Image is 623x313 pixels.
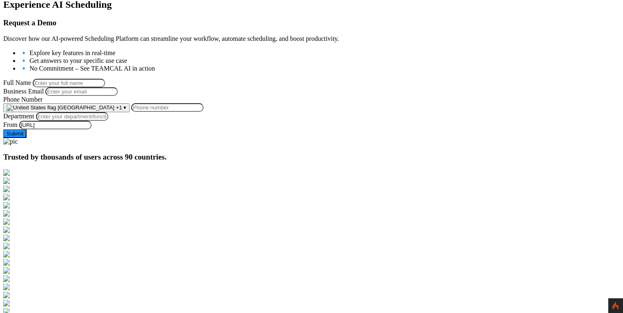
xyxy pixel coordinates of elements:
img: http-supreme.co.in-%E2%80%931.png [3,178,10,184]
label: Phone Number [3,96,43,103]
span: ▾ [123,104,126,111]
label: Department [3,113,34,120]
input: Phone number [131,103,204,112]
img: https-www.stellantis-fs.com-.png [3,275,10,282]
img: https-ample.co.in-.png [3,186,10,192]
img: https-biotech-net.com-.png [3,226,10,233]
label: From [3,121,18,128]
img: https-www.portland.gov-.png [3,202,10,209]
img: https-ipresence.jp-.png [3,292,10,298]
img: https-backofficestaffingsolutions.com-.png [3,235,10,241]
img: https-aquabubbler.com.au-.png [3,243,10,249]
input: Enter your email [45,87,118,96]
li: 🔹 Get answers to your specific use case [20,57,620,64]
img: https-appsolve.com-%E2%80%931.png [3,194,10,200]
img: https-www.be.ch-de-start.html.png [3,218,10,225]
img: http-den-ev.de-.png [3,169,10,176]
li: 🔹 Explore key features in real-time [20,49,620,57]
label: Business Email [3,88,44,95]
span: +1 [116,104,122,111]
img: https-codete.com-.png [3,251,10,258]
span: [GEOGRAPHIC_DATA] [58,104,114,111]
img: https-web.de-.png [3,267,10,274]
label: Full Name [3,79,31,86]
img: https-inservicetelecom.com-.png [3,284,10,290]
p: Discover how our AI-powered Scheduling Platform can streamline your workflow, automate scheduling... [3,35,620,42]
img: https-conexo.casa-.png [3,259,10,266]
img: pic [3,138,18,145]
img: https-izinga.co-%E2%80%931.png [3,300,10,306]
input: Enter your department/function [36,112,108,121]
button: Submit [3,129,27,138]
button: [GEOGRAPHIC_DATA] +1 ▾ [3,103,130,112]
h3: Trusted by thousands of users across 90 countries. [3,153,620,162]
img: https-careerpluscanada.com-.png [3,210,10,217]
img: United States flag [7,104,56,111]
li: 🔹 No Commitment – See TEAMCAL AI in action [20,64,620,72]
input: Name must only contain letters and spaces [33,79,105,87]
h3: Request a Demo [3,18,620,27]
